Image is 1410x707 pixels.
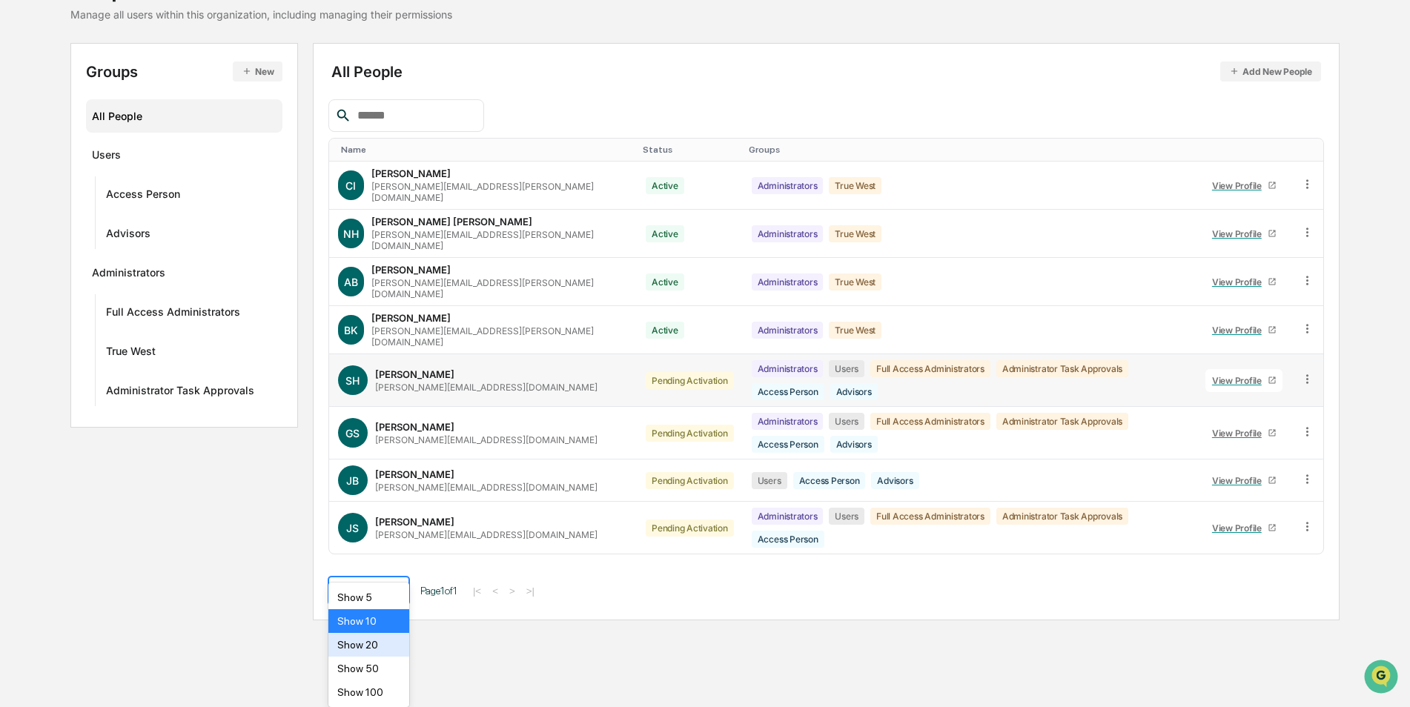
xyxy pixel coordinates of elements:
[375,529,598,540] div: [PERSON_NAME][EMAIL_ADDRESS][DOMAIN_NAME]
[328,585,409,609] div: Show 5
[50,113,243,128] div: Start new chat
[375,368,454,380] div: [PERSON_NAME]
[371,229,628,251] div: [PERSON_NAME][EMAIL_ADDRESS][PERSON_NAME][DOMAIN_NAME]
[50,128,188,140] div: We're available if you need us!
[870,360,990,377] div: Full Access Administrators
[371,216,532,228] div: [PERSON_NAME] [PERSON_NAME]
[522,585,539,597] button: >|
[344,324,358,336] span: BK
[92,148,121,166] div: Users
[1205,174,1282,197] a: View Profile
[252,118,270,136] button: Start new chat
[829,225,881,242] div: True West
[1212,325,1268,336] div: View Profile
[488,585,503,597] button: <
[643,145,737,155] div: Toggle SortBy
[829,273,881,291] div: True West
[375,468,454,480] div: [PERSON_NAME]
[752,383,824,400] div: Access Person
[646,177,684,194] div: Active
[122,187,184,202] span: Attestations
[793,472,866,489] div: Access Person
[829,508,864,525] div: Users
[646,520,734,537] div: Pending Activation
[1205,270,1282,293] a: View Profile
[375,516,454,528] div: [PERSON_NAME]
[752,472,787,489] div: Users
[15,31,270,55] p: How can we help?
[1202,145,1285,155] div: Toggle SortBy
[148,251,179,262] span: Pylon
[92,104,277,128] div: All People
[346,522,359,534] span: JS
[371,277,628,299] div: [PERSON_NAME][EMAIL_ADDRESS][PERSON_NAME][DOMAIN_NAME]
[15,188,27,200] div: 🖐️
[30,215,93,230] span: Data Lookup
[328,633,409,657] div: Show 20
[375,382,598,393] div: [PERSON_NAME][EMAIL_ADDRESS][DOMAIN_NAME]
[1212,428,1268,439] div: View Profile
[646,225,684,242] div: Active
[829,360,864,377] div: Users
[9,181,102,208] a: 🖐️Preclearance
[830,436,878,453] div: Advisors
[375,482,598,493] div: [PERSON_NAME][EMAIL_ADDRESS][DOMAIN_NAME]
[328,680,409,704] div: Show 100
[752,177,824,194] div: Administrators
[1303,145,1317,155] div: Toggle SortBy
[1205,222,1282,245] a: View Profile
[106,227,150,245] div: Advisors
[1212,180,1268,191] div: View Profile
[371,167,451,179] div: [PERSON_NAME]
[371,181,628,203] div: [PERSON_NAME][EMAIL_ADDRESS][PERSON_NAME][DOMAIN_NAME]
[106,384,254,402] div: Administrator Task Approvals
[752,360,824,377] div: Administrators
[420,585,457,597] span: Page 1 of 1
[328,657,409,680] div: Show 50
[375,434,598,445] div: [PERSON_NAME][EMAIL_ADDRESS][DOMAIN_NAME]
[829,413,864,430] div: Users
[341,145,631,155] div: Toggle SortBy
[871,472,919,489] div: Advisors
[328,609,409,633] div: Show 10
[752,322,824,339] div: Administrators
[752,531,824,548] div: Access Person
[829,322,881,339] div: True West
[345,179,356,192] span: CI
[1205,517,1282,540] a: View Profile
[30,187,96,202] span: Preclearance
[102,181,190,208] a: 🗄️Attestations
[1205,319,1282,342] a: View Profile
[469,585,486,597] button: |<
[752,225,824,242] div: Administrators
[344,276,358,288] span: AB
[646,273,684,291] div: Active
[15,216,27,228] div: 🔎
[233,62,282,82] button: New
[345,374,360,387] span: SH
[646,425,734,442] div: Pending Activation
[646,472,734,489] div: Pending Activation
[752,436,824,453] div: Access Person
[749,145,1191,155] div: Toggle SortBy
[829,177,881,194] div: True West
[1205,422,1282,445] a: View Profile
[343,228,359,240] span: NH
[1212,228,1268,239] div: View Profile
[1212,475,1268,486] div: View Profile
[371,264,451,276] div: [PERSON_NAME]
[646,322,684,339] div: Active
[346,474,359,487] span: JB
[1212,276,1268,288] div: View Profile
[1205,469,1282,492] a: View Profile
[1212,375,1268,386] div: View Profile
[752,273,824,291] div: Administrators
[1363,658,1403,698] iframe: Open customer support
[870,508,990,525] div: Full Access Administrators
[1212,522,1268,534] div: View Profile
[1220,62,1321,82] button: Add New People
[106,345,156,362] div: True West
[870,413,990,430] div: Full Access Administrators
